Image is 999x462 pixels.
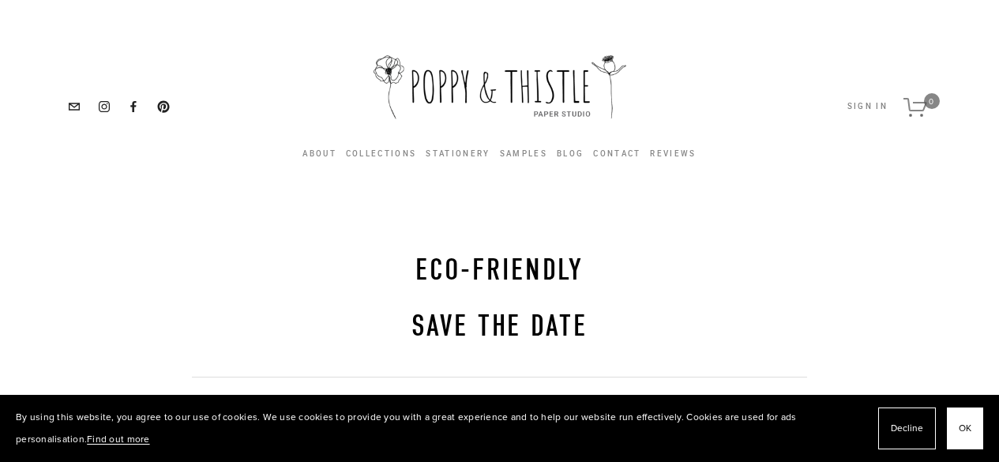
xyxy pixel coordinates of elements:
a: About [302,149,336,158]
h1: eco-friendly [192,253,808,289]
a: Contact [593,145,640,163]
button: Sign In [847,103,888,111]
a: Reviews [650,145,696,163]
span: Decline [891,417,923,440]
h1: save the date [192,309,808,345]
a: Collections [346,145,417,163]
span: 0 [924,93,940,109]
a: Find out more [87,432,149,445]
img: Poppy &amp; Thistle [374,55,626,126]
a: Samples [500,145,547,163]
button: Decline [878,408,936,449]
a: 0 items in cart [896,79,948,134]
button: OK [947,408,983,449]
span: Sign In [847,102,888,111]
p: By using this website, you agree to our use of cookies. We use cookies to provide you with a grea... [16,406,862,451]
a: Blog [557,145,584,163]
a: Stationery [426,149,490,158]
span: OK [959,417,971,440]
